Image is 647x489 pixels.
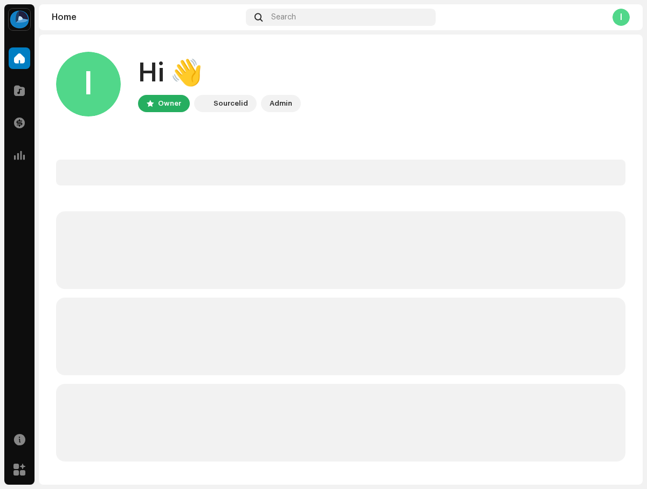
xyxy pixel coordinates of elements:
[271,13,296,22] span: Search
[158,97,181,110] div: Owner
[138,56,301,91] div: Hi 👋
[56,52,121,116] div: I
[196,97,209,110] img: 31a4402c-14a3-4296-bd18-489e15b936d7
[214,97,248,110] div: Sourcelid
[612,9,630,26] div: I
[9,9,30,30] img: 31a4402c-14a3-4296-bd18-489e15b936d7
[270,97,292,110] div: Admin
[52,13,242,22] div: Home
